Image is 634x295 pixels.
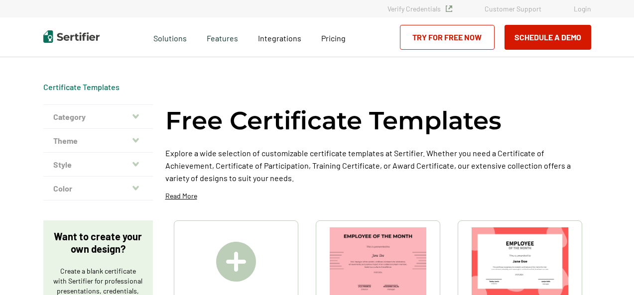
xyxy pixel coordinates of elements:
a: Login [574,4,591,13]
a: Certificate Templates [43,82,120,92]
span: Integrations [258,33,301,43]
h1: Free Certificate Templates [165,104,502,137]
p: Explore a wide selection of customizable certificate templates at Sertifier. Whether you need a C... [165,147,591,184]
button: Color [43,177,153,200]
span: Solutions [153,31,187,43]
button: Category [43,105,153,129]
a: Try for Free Now [400,25,495,50]
button: Style [43,153,153,177]
div: Breadcrumb [43,82,120,92]
span: Pricing [321,33,346,43]
a: Integrations [258,31,301,43]
img: Sertifier | Digital Credentialing Platform [43,30,100,43]
a: Customer Support [485,4,541,13]
button: Theme [43,129,153,153]
a: Pricing [321,31,346,43]
img: Verified [446,5,452,12]
a: Verify Credentials [387,4,452,13]
span: Features [207,31,238,43]
p: Want to create your own design? [53,230,143,255]
p: Read More [165,191,197,201]
img: Create A Blank Certificate [216,242,256,282]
